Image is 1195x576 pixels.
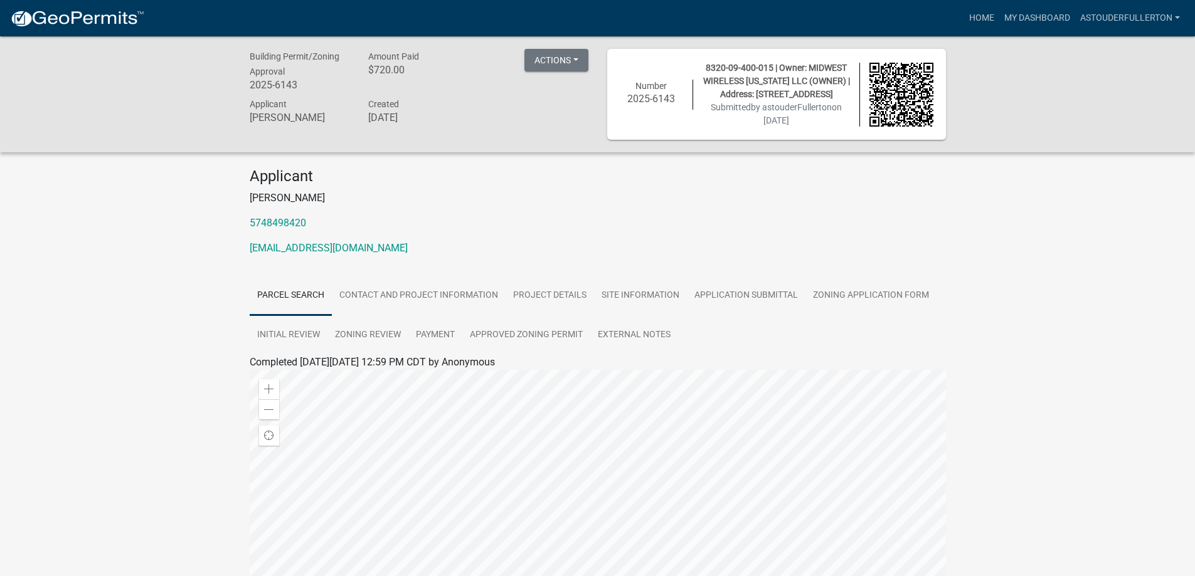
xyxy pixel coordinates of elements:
[368,64,469,76] h6: $720.00
[250,217,306,229] a: 5748498420
[703,63,850,99] span: 8320-09-400-015 | Owner: MIDWEST WIRELESS [US_STATE] LLC (OWNER) | Address: [STREET_ADDRESS]
[751,102,832,112] span: by astouderFullerton
[250,79,350,91] h6: 2025-6143
[250,112,350,123] h6: [PERSON_NAME]
[250,99,287,109] span: Applicant
[259,426,279,446] div: Find my location
[594,276,687,316] a: Site Information
[327,315,408,355] a: Zoning Review
[259,399,279,419] div: Zoom out
[506,276,594,316] a: Project Details
[408,315,462,355] a: Payment
[999,6,1075,30] a: My Dashboard
[805,276,937,316] a: Zoning Application Form
[590,315,678,355] a: External Notes
[259,379,279,399] div: Zoom in
[250,167,946,186] h4: Applicant
[250,242,408,254] a: [EMAIL_ADDRESS][DOMAIN_NAME]
[869,63,933,127] img: QR code
[964,6,999,30] a: Home
[687,276,805,316] a: Application Submittal
[250,51,339,76] span: Building Permit/Zoning Approval
[620,93,684,105] h6: 2025-6143
[1075,6,1185,30] a: astouderFullerton
[250,191,946,206] p: [PERSON_NAME]
[635,81,667,91] span: Number
[462,315,590,355] a: Approved Zoning Permit
[368,112,469,123] h6: [DATE]
[250,276,332,316] a: Parcel search
[250,356,495,368] span: Completed [DATE][DATE] 12:59 PM CDT by Anonymous
[711,102,842,125] span: Submitted on [DATE]
[250,315,327,355] a: Initial Review
[368,99,399,109] span: Created
[368,51,419,61] span: Amount Paid
[332,276,506,316] a: Contact and Project Information
[524,49,588,71] button: Actions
